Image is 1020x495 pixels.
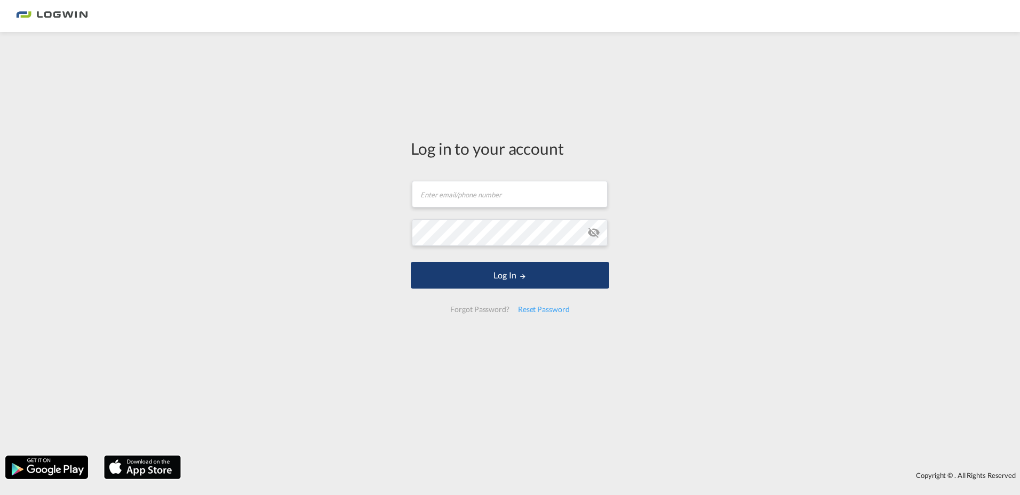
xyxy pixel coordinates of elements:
md-icon: icon-eye-off [587,226,600,239]
input: Enter email/phone number [412,181,608,207]
div: Forgot Password? [446,300,513,319]
img: bc73a0e0d8c111efacd525e4c8ad7d32.png [16,4,88,28]
div: Log in to your account [411,137,609,159]
button: LOGIN [411,262,609,289]
img: google.png [4,454,89,480]
div: Reset Password [514,300,574,319]
img: apple.png [103,454,182,480]
div: Copyright © . All Rights Reserved [186,466,1020,484]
